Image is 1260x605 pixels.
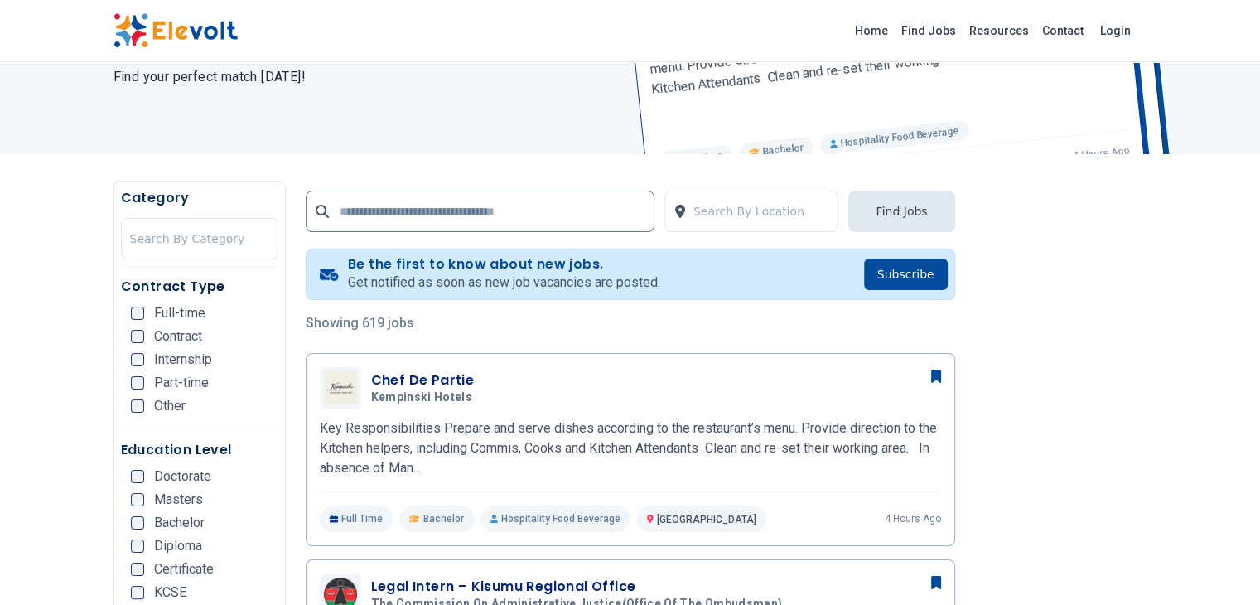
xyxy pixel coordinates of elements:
img: Kempinski Hotels [324,371,357,404]
h5: Contract Type [121,277,278,297]
a: Login [1090,14,1141,47]
input: Part-time [131,376,144,390]
input: Contract [131,330,144,343]
a: Resources [963,17,1036,44]
a: Find Jobs [895,17,963,44]
span: Certificate [154,563,214,576]
span: Other [154,399,186,413]
button: Subscribe [864,259,948,290]
p: Showing 619 jobs [306,313,955,333]
span: Bachelor [423,512,464,525]
span: Bachelor [154,516,205,530]
span: KCSE [154,586,186,599]
span: Doctorate [154,470,211,483]
span: Diploma [154,540,202,553]
h4: Be the first to know about new jobs. [348,256,660,273]
h3: Chef De Partie [371,370,480,390]
input: KCSE [131,586,144,599]
a: Home [848,17,895,44]
div: Widget de chat [1177,525,1260,605]
h5: Category [121,188,278,208]
input: Bachelor [131,516,144,530]
input: Full-time [131,307,144,320]
p: Get notified as soon as new job vacancies are posted. [348,273,660,293]
a: Contact [1036,17,1090,44]
span: Kempinski Hotels [371,390,473,405]
button: Find Jobs [848,191,954,232]
a: Kempinski HotelsChef De PartieKempinski HotelsKey Responsibilities Prepare and serve dishes accor... [320,367,941,532]
input: Doctorate [131,470,144,483]
input: Internship [131,353,144,366]
input: Masters [131,493,144,506]
input: Other [131,399,144,413]
p: Full Time [320,506,393,532]
span: Masters [154,493,203,506]
input: Certificate [131,563,144,576]
span: Part-time [154,376,209,390]
p: Key Responsibilities Prepare and serve dishes according to the restaurant’s menu. Provide directi... [320,419,941,478]
span: Full-time [154,307,205,320]
p: Hospitality Food Beverage [480,506,630,532]
p: 4 hours ago [885,512,941,525]
h3: Legal Intern – Kisumu Regional Office [371,577,789,597]
span: Contract [154,330,202,343]
span: [GEOGRAPHIC_DATA] [657,514,756,525]
img: Elevolt [113,13,238,48]
input: Diploma [131,540,144,553]
h5: Education Level [121,440,278,460]
span: Internship [154,353,212,366]
iframe: Chat Widget [1177,525,1260,605]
